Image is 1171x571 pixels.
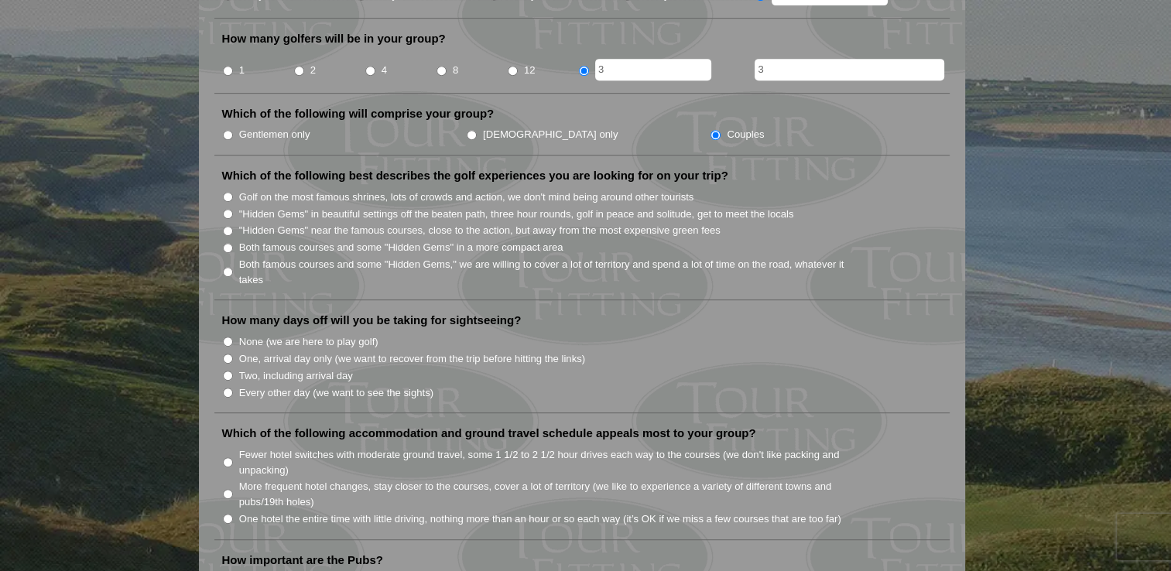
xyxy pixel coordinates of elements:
[239,207,794,222] label: "Hidden Gems" in beautiful settings off the beaten path, three hour rounds, golf in peace and sol...
[595,59,711,80] input: Other
[382,63,387,78] label: 4
[453,63,458,78] label: 8
[222,313,522,328] label: How many days off will you be taking for sightseeing?
[239,63,245,78] label: 1
[239,351,585,367] label: One, arrival day only (we want to recover from the trip before hitting the links)
[483,127,618,142] label: [DEMOGRAPHIC_DATA] only
[239,127,310,142] label: Gentlemen only
[239,511,841,527] label: One hotel the entire time with little driving, nothing more than an hour or so each way (it’s OK ...
[222,106,495,121] label: Which of the following will comprise your group?
[727,127,764,142] label: Couples
[239,447,861,477] label: Fewer hotel switches with moderate ground travel, some 1 1/2 to 2 1/2 hour drives each way to the...
[239,223,721,238] label: "Hidden Gems" near the famous courses, close to the action, but away from the most expensive gree...
[222,426,756,441] label: Which of the following accommodation and ground travel schedule appeals most to your group?
[239,240,563,255] label: Both famous courses and some "Hidden Gems" in a more compact area
[755,59,944,80] input: Additional non-golfers? Please specify #
[239,385,433,401] label: Every other day (we want to see the sights)
[239,334,378,350] label: None (we are here to play golf)
[239,368,353,384] label: Two, including arrival day
[310,63,316,78] label: 2
[222,552,383,568] label: How important are the Pubs?
[239,190,694,205] label: Golf on the most famous shrines, lots of crowds and action, we don't mind being around other tour...
[239,257,861,287] label: Both famous courses and some "Hidden Gems," we are willing to cover a lot of territory and spend ...
[239,479,861,509] label: More frequent hotel changes, stay closer to the courses, cover a lot of territory (we like to exp...
[222,31,446,46] label: How many golfers will be in your group?
[524,63,536,78] label: 12
[222,168,728,183] label: Which of the following best describes the golf experiences you are looking for on your trip?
